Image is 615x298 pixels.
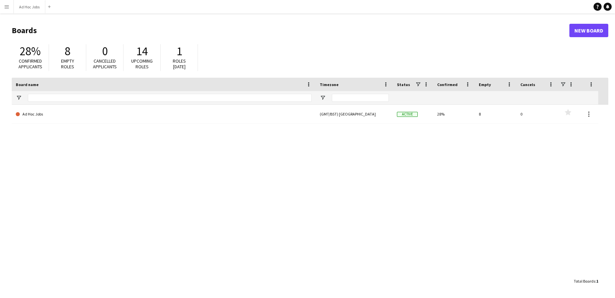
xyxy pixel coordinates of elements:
[14,0,45,13] button: Ad Hoc Jobs
[397,112,418,117] span: Active
[20,44,41,59] span: 28%
[320,82,339,87] span: Timezone
[433,105,475,123] div: 28%
[16,82,39,87] span: Board name
[176,44,182,59] span: 1
[320,95,326,101] button: Open Filter Menu
[397,82,410,87] span: Status
[574,279,595,284] span: Total Boards
[569,24,608,37] a: New Board
[12,25,569,35] h1: Boards
[131,58,153,70] span: Upcoming roles
[61,58,74,70] span: Empty roles
[479,82,491,87] span: Empty
[65,44,70,59] span: 8
[136,44,148,59] span: 14
[475,105,516,123] div: 8
[437,82,458,87] span: Confirmed
[596,279,598,284] span: 1
[173,58,186,70] span: Roles [DATE]
[316,105,393,123] div: (GMT/BST) [GEOGRAPHIC_DATA]
[520,82,535,87] span: Cancels
[516,105,558,123] div: 0
[102,44,108,59] span: 0
[574,275,598,288] div: :
[18,58,42,70] span: Confirmed applicants
[28,94,312,102] input: Board name Filter Input
[93,58,117,70] span: Cancelled applicants
[16,95,22,101] button: Open Filter Menu
[332,94,389,102] input: Timezone Filter Input
[16,105,312,124] a: Ad Hoc Jobs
